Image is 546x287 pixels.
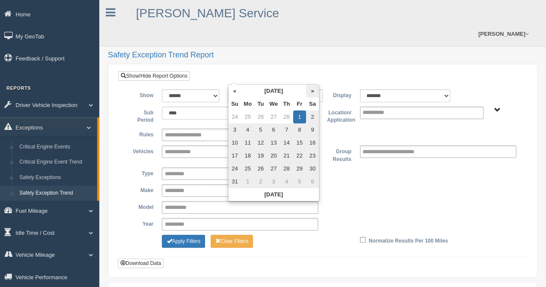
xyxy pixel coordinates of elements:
button: Download Data [118,259,164,268]
td: 14 [280,136,293,149]
td: 1 [293,110,306,123]
td: 26 [254,110,267,123]
label: Rules [125,129,158,139]
a: Critical Engine Event Trend [16,155,97,170]
button: Change Filter Options [162,235,205,248]
label: Type [125,167,158,178]
label: Vehicles [125,145,158,156]
td: 23 [306,149,319,162]
a: Critical Engine Events [16,139,97,155]
td: 25 [241,110,254,123]
th: Fr [293,98,306,110]
th: Tu [254,98,267,110]
td: 9 [306,123,319,136]
td: 28 [280,162,293,175]
td: 2 [254,175,267,188]
th: [DATE] [228,188,319,201]
td: 19 [254,149,267,162]
td: 22 [293,149,306,162]
td: 26 [254,162,267,175]
td: 6 [267,123,280,136]
label: Model [125,201,158,211]
td: 27 [267,110,280,123]
td: 18 [241,149,254,162]
td: 6 [306,175,319,188]
td: 20 [267,149,280,162]
label: Sub Period [125,107,158,124]
button: Change Filter Options [211,235,253,248]
a: Show/Hide Report Options [118,71,190,81]
td: 4 [280,175,293,188]
label: Location/ Application [322,107,355,124]
td: 3 [228,123,241,136]
td: 29 [293,162,306,175]
label: Group Results [322,145,355,163]
label: Year [125,218,158,228]
td: 24 [228,162,241,175]
td: 21 [280,149,293,162]
label: Display [322,89,355,100]
td: 24 [228,110,241,123]
th: Su [228,98,241,110]
td: 5 [254,123,267,136]
th: Mo [241,98,254,110]
td: 12 [254,136,267,149]
a: [PERSON_NAME] [474,22,533,46]
td: 27 [267,162,280,175]
td: 17 [228,149,241,162]
td: 28 [280,110,293,123]
td: 2 [306,110,319,123]
th: Th [280,98,293,110]
td: 3 [267,175,280,188]
th: [DATE] [241,85,306,98]
th: Sa [306,98,319,110]
td: 15 [293,136,306,149]
td: 5 [293,175,306,188]
label: Show [125,89,158,100]
td: 13 [267,136,280,149]
a: Safety Exceptions [16,170,97,186]
label: Make [125,184,158,195]
td: 8 [293,123,306,136]
td: 11 [241,136,254,149]
label: Normalize Results Per 100 Miles [369,235,448,245]
td: 30 [306,162,319,175]
td: 7 [280,123,293,136]
td: 31 [228,175,241,188]
td: 1 [241,175,254,188]
td: 10 [228,136,241,149]
th: » [306,85,319,98]
th: « [228,85,241,98]
th: We [267,98,280,110]
td: 25 [241,162,254,175]
a: Safety Exception Trend [16,186,97,201]
td: 4 [241,123,254,136]
a: [PERSON_NAME] Service [136,6,279,20]
td: 16 [306,136,319,149]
